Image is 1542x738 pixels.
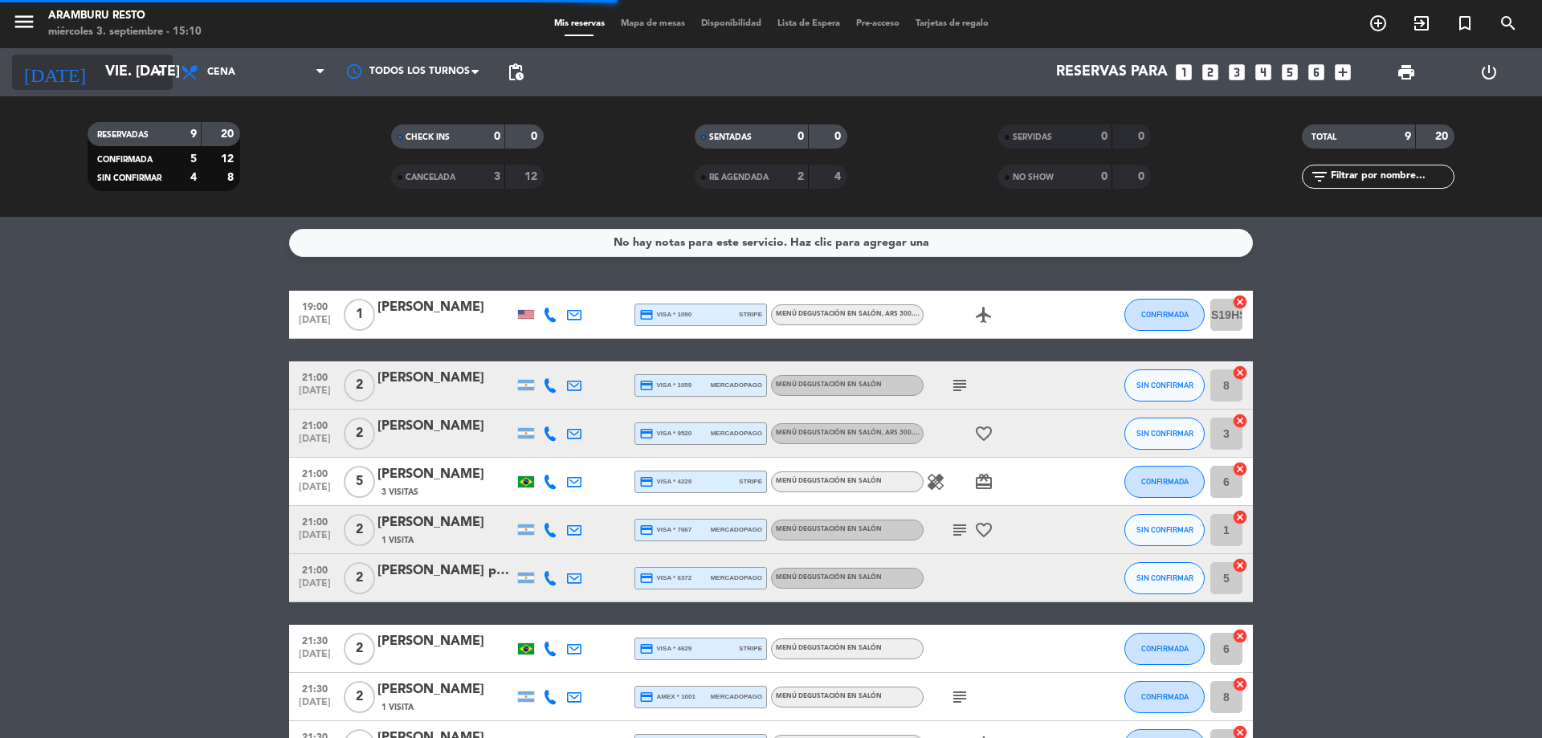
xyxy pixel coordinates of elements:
[1232,628,1248,644] i: cancel
[769,19,848,28] span: Lista de Espera
[97,156,153,164] span: CONFIRMADA
[1141,477,1189,486] span: CONFIRMADA
[639,523,654,537] i: credit_card
[1279,62,1300,83] i: looks_5
[344,418,375,450] span: 2
[344,633,375,665] span: 2
[1136,381,1193,389] span: SIN CONFIRMAR
[950,376,969,395] i: subject
[776,311,925,317] span: Menú degustación en salón
[639,475,691,489] span: visa * 4229
[377,561,514,581] div: [PERSON_NAME] pampuri
[1332,62,1353,83] i: add_box
[1136,573,1193,582] span: SIN CONFIRMAR
[295,560,335,578] span: 21:00
[97,131,149,139] span: RESERVADAS
[776,574,882,581] span: Menú degustación en salón
[1455,14,1475,33] i: turned_in_not
[639,571,654,585] i: credit_card
[295,697,335,716] span: [DATE]
[1124,562,1205,594] button: SIN CONFIRMAR
[709,173,769,181] span: RE AGENDADA
[639,426,691,441] span: visa * 9520
[381,486,418,499] span: 3 Visitas
[377,512,514,533] div: [PERSON_NAME]
[1136,525,1193,534] span: SIN CONFIRMAR
[1232,461,1248,477] i: cancel
[12,10,36,34] i: menu
[1124,681,1205,713] button: CONFIRMADA
[776,478,882,484] span: Menú degustación en salón
[1405,131,1411,142] strong: 9
[344,681,375,713] span: 2
[377,368,514,389] div: [PERSON_NAME]
[344,466,375,498] span: 5
[12,55,97,90] i: [DATE]
[1412,14,1431,33] i: exit_to_app
[1253,62,1274,83] i: looks_4
[295,415,335,434] span: 21:00
[882,311,925,317] span: , ARS 300.000
[1369,14,1388,33] i: add_circle_outline
[711,428,762,438] span: mercadopago
[776,526,882,532] span: Menú degustación en salón
[1447,48,1530,96] div: LOG OUT
[639,308,654,322] i: credit_card
[190,172,197,183] strong: 4
[1124,299,1205,331] button: CONFIRMADA
[974,520,993,540] i: favorite_border
[1329,168,1454,186] input: Filtrar por nombre...
[639,642,654,656] i: credit_card
[1310,167,1329,186] i: filter_list
[377,679,514,700] div: [PERSON_NAME]
[639,690,654,704] i: credit_card
[295,296,335,315] span: 19:00
[221,153,237,165] strong: 12
[1173,62,1194,83] i: looks_one
[48,8,202,24] div: Aramburu Resto
[639,378,654,393] i: credit_card
[97,174,161,182] span: SIN CONFIRMAR
[739,309,762,320] span: stripe
[221,128,237,140] strong: 20
[1200,62,1221,83] i: looks_two
[776,693,882,699] span: Menú degustación en salón
[295,367,335,385] span: 21:00
[190,153,197,165] strong: 5
[344,369,375,402] span: 2
[798,131,804,142] strong: 0
[344,299,375,331] span: 1
[546,19,613,28] span: Mis reservas
[926,472,945,491] i: healing
[149,63,169,82] i: arrow_drop_down
[227,172,237,183] strong: 8
[1124,369,1205,402] button: SIN CONFIRMAR
[406,173,455,181] span: CANCELADA
[1124,633,1205,665] button: CONFIRMADA
[711,691,762,702] span: mercadopago
[1397,63,1416,82] span: print
[295,482,335,500] span: [DATE]
[1124,514,1205,546] button: SIN CONFIRMAR
[295,578,335,597] span: [DATE]
[295,512,335,530] span: 21:00
[1306,62,1327,83] i: looks_6
[295,315,335,333] span: [DATE]
[950,520,969,540] i: subject
[1499,14,1518,33] i: search
[798,171,804,182] strong: 2
[377,416,514,437] div: [PERSON_NAME]
[406,133,450,141] span: CHECK INS
[739,643,762,654] span: stripe
[1101,131,1108,142] strong: 0
[1138,171,1148,182] strong: 0
[531,131,541,142] strong: 0
[494,171,500,182] strong: 3
[506,63,525,82] span: pending_actions
[295,463,335,482] span: 21:00
[639,426,654,441] i: credit_card
[1479,63,1499,82] i: power_settings_new
[1136,429,1193,438] span: SIN CONFIRMAR
[974,472,993,491] i: card_giftcard
[190,128,197,140] strong: 9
